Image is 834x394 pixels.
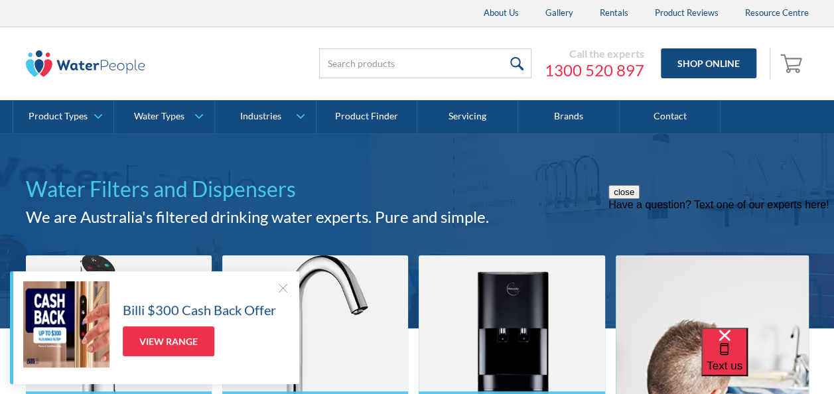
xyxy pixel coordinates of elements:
img: Billi $300 Cash Back Offer [23,281,109,367]
iframe: podium webchat widget bubble [701,328,834,394]
a: View Range [123,326,214,356]
h5: Billi $300 Cash Back Offer [123,300,276,320]
div: Call the experts [545,47,644,60]
a: Shop Online [661,48,756,78]
img: shopping cart [780,52,805,74]
div: Water Types [134,111,184,122]
a: Brands [518,100,619,133]
a: 1300 520 897 [545,60,644,80]
a: Open empty cart [777,48,809,80]
a: Product Finder [316,100,417,133]
iframe: podium webchat widget prompt [608,185,834,344]
a: Product Types [13,100,113,133]
input: Search products [319,48,531,78]
a: Contact [620,100,721,133]
a: Water Types [114,100,214,133]
img: The Water People [26,50,145,77]
div: Industries [240,111,281,122]
a: Servicing [417,100,518,133]
a: Industries [215,100,315,133]
div: Product Types [29,111,88,122]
